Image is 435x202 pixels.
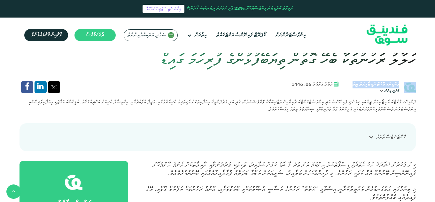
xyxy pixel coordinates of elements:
font: ފަންނީ ލިޔުން [385,89,399,93]
font: މިހާރު ރަޖިސްޓްރީ ކޮށްލައްވާ [146,7,181,11]
font: ގިނަ ފަހަރަށް ގެދޮރުގެ އަގު އެވްރެޖް ޑިސްޕޯޒެބަލް އިންކަމް އަށް ވުރެ މާ ބޮޑު ކަމަށް ބަލާއިރު، ވަކ... [153,160,416,177]
font: މި ލިޔުމުގައި އަޅުގަނޑުމެން ތަޙުލީލުކުރާނީ އިސްލާމީ “ޙަލާލު” ރަހުނުގެ އަސާސީ އުޞޫލުތަކާއި ބާވަތްތ... [146,184,416,201]
font: އަމިއްލަ ކްރެޑިޓަށް އިންވެސްޓްކޮށް %23 އާއި ހަމައަށް ރިޓަރންސް ހޯދުން* [187,6,292,11]
font: ފަންޑިންގ މާކެޓް އެޑިޓޯރިއަލް ޓީމް [353,82,399,87]
font: ޖުމާދާ އަލްއުލާ 06، 1446 [291,82,332,87]
font: ދުވަހަކުވެސް [86,33,104,37]
font: ސައުދީ އަރަބިއްޔާއިންނެވެ [127,33,167,38]
font: ލޮގްއިން ކޮށްލައްވާށެވެ [31,33,62,37]
font: އިތުރަށް [195,33,206,38]
a: ލޮގްއިން ކޮށްލައްވާށެވެ [24,29,68,41]
img: ޓްވިޓާގައެވެ [51,85,57,89]
font: ކޮންޓެންޓްސް ތާވަލް [377,135,406,139]
a: މިހާރު ރަޖިސްޓްރީ ކޮށްލައްވާ [143,5,184,13]
font: އިންވެސްޓަރުންނަށް [276,33,306,38]
img: ބްލޮގް ލިޔުންތެރިޔާ [404,82,416,93]
font: ހަލާލު ރަހުނުތަކާ ބެހޭ ގޮތުން ތިޔަބޭފުޅުންގެ ފުރިހަމަ ގައިޑް [160,52,416,68]
button: ފަހަތް [6,184,21,199]
img: އެފްސީކޮން އެވެ [65,174,82,191]
font: ކޯޕަރޭޓް ފައިނޭންސް އަށްޓަކައެވެ [216,33,266,38]
img: އެސްއޭ ދިދަ [168,32,174,38]
a: އިންވެސްޓަރުންނަށް [274,30,307,41]
img: ލޯގޯ [356,19,418,51]
a: ކޯޕަރޭޓް ފައިނޭންސް އަށްޓަކައެވެ [214,30,268,41]
font: ފަންޑިންގ މާކެޓްގެ އެޑިޓޯރިއަލް ޓީމުގައި ހިމެނެނީ ފައިނޭންސް އަދި އިންވެސްޓްމަންޓްގެ ދާއިރާއިން ތ... [28,100,416,112]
